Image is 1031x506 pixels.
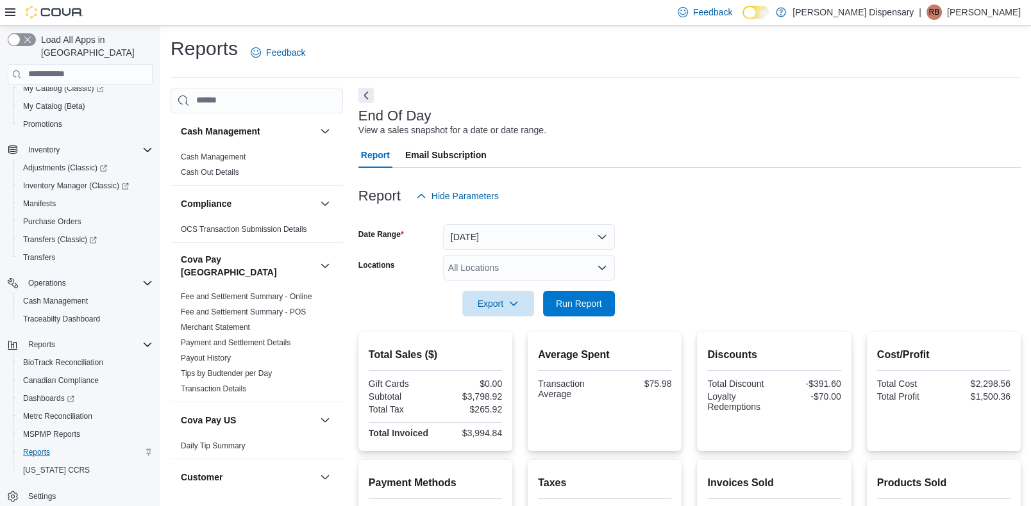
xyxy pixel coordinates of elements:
span: Reports [28,339,55,350]
span: Inventory Manager (Classic) [23,181,129,191]
div: Subtotal [369,391,433,402]
span: Settings [28,491,56,502]
h3: Cova Pay US [181,414,236,427]
button: [US_STATE] CCRS [13,461,158,479]
button: Customer [317,469,333,485]
span: My Catalog (Classic) [18,81,153,96]
label: Date Range [358,229,404,240]
div: $2,298.56 [946,379,1010,389]
span: Adjustments (Classic) [18,160,153,175]
span: Cash Management [23,296,88,306]
h2: Average Spent [538,347,671,363]
button: Reports [3,336,158,354]
a: Transfers (Classic) [13,231,158,249]
div: -$391.60 [777,379,841,389]
a: Adjustments (Classic) [18,160,112,175]
h2: Payment Methods [369,475,502,491]
a: Transfers [18,250,60,265]
div: Transaction Average [538,379,602,399]
span: Transaction Details [181,384,246,394]
button: Cova Pay [GEOGRAPHIC_DATA] [181,253,315,279]
a: [US_STATE] CCRS [18,462,95,478]
h1: Reports [171,36,238,61]
span: Reports [18,445,153,460]
span: Promotions [23,119,62,129]
span: Inventory [23,142,153,158]
span: Traceabilty Dashboard [18,311,153,327]
a: Fee and Settlement Summary - POS [181,307,306,316]
a: Cash Out Details [181,168,239,177]
a: Inventory Manager (Classic) [18,178,134,193]
span: Fee and Settlement Summary - POS [181,307,306,317]
span: Hide Parameters [432,190,499,202]
span: Report [361,142,390,168]
a: My Catalog (Beta) [18,99,90,114]
button: MSPMP Reports [13,425,158,443]
div: Loyalty Redemptions [707,391,771,412]
button: Cova Pay US [181,414,315,427]
a: Tips by Budtender per Day [181,369,272,378]
button: Operations [3,274,158,292]
a: Manifests [18,196,61,211]
p: [PERSON_NAME] Dispensary [792,4,914,20]
div: $265.92 [438,404,502,414]
strong: Total Invoiced [369,428,428,438]
button: Open list of options [597,263,607,273]
span: Washington CCRS [18,462,153,478]
span: Metrc Reconciliation [23,411,92,421]
a: Reports [18,445,55,460]
span: Dashboards [23,393,74,404]
span: Inventory Manager (Classic) [18,178,153,193]
span: Canadian Compliance [23,375,99,386]
button: Manifests [13,195,158,213]
div: View a sales snapshot for a date or date range. [358,124,546,137]
div: Cova Pay US [171,438,343,459]
a: Payout History [181,354,231,363]
p: | [919,4,921,20]
div: Total Discount [707,379,771,389]
h3: Report [358,188,401,204]
button: Cash Management [13,292,158,310]
span: MSPMP Reports [18,427,153,442]
button: Operations [23,275,71,291]
button: Inventory [23,142,65,158]
a: Cash Management [18,293,93,309]
a: Adjustments (Classic) [13,159,158,177]
a: Settings [23,489,61,504]
span: Payment and Settlement Details [181,338,290,348]
button: Run Report [543,291,615,316]
p: [PERSON_NAME] [947,4,1021,20]
button: Reports [23,337,60,352]
a: Transfers (Classic) [18,232,102,247]
div: Total Profit [877,391,941,402]
button: Purchase Orders [13,213,158,231]
a: Payment and Settlement Details [181,338,290,347]
span: Daily Tip Summary [181,441,246,451]
div: $3,798.92 [438,391,502,402]
span: Promotions [18,117,153,132]
span: Traceabilty Dashboard [23,314,100,324]
button: Reports [13,443,158,461]
h2: Invoices Sold [707,475,841,491]
button: Traceabilty Dashboard [13,310,158,328]
a: Traceabilty Dashboard [18,311,105,327]
span: Manifests [23,199,56,209]
span: RB [929,4,940,20]
a: My Catalog (Classic) [13,79,158,97]
div: $75.98 [607,379,671,389]
div: Total Tax [369,404,433,414]
button: Customer [181,471,315,484]
button: My Catalog (Beta) [13,97,158,115]
a: Fee and Settlement Summary - Online [181,292,312,301]
button: Cova Pay [GEOGRAPHIC_DATA] [317,258,333,273]
h3: End Of Day [358,108,432,124]
button: Promotions [13,115,158,133]
h3: Compliance [181,197,231,210]
a: Promotions [18,117,67,132]
span: Cash Management [181,152,246,162]
a: MSPMP Reports [18,427,85,442]
h2: Discounts [707,347,841,363]
button: BioTrack Reconciliation [13,354,158,371]
div: Total Cost [877,379,941,389]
